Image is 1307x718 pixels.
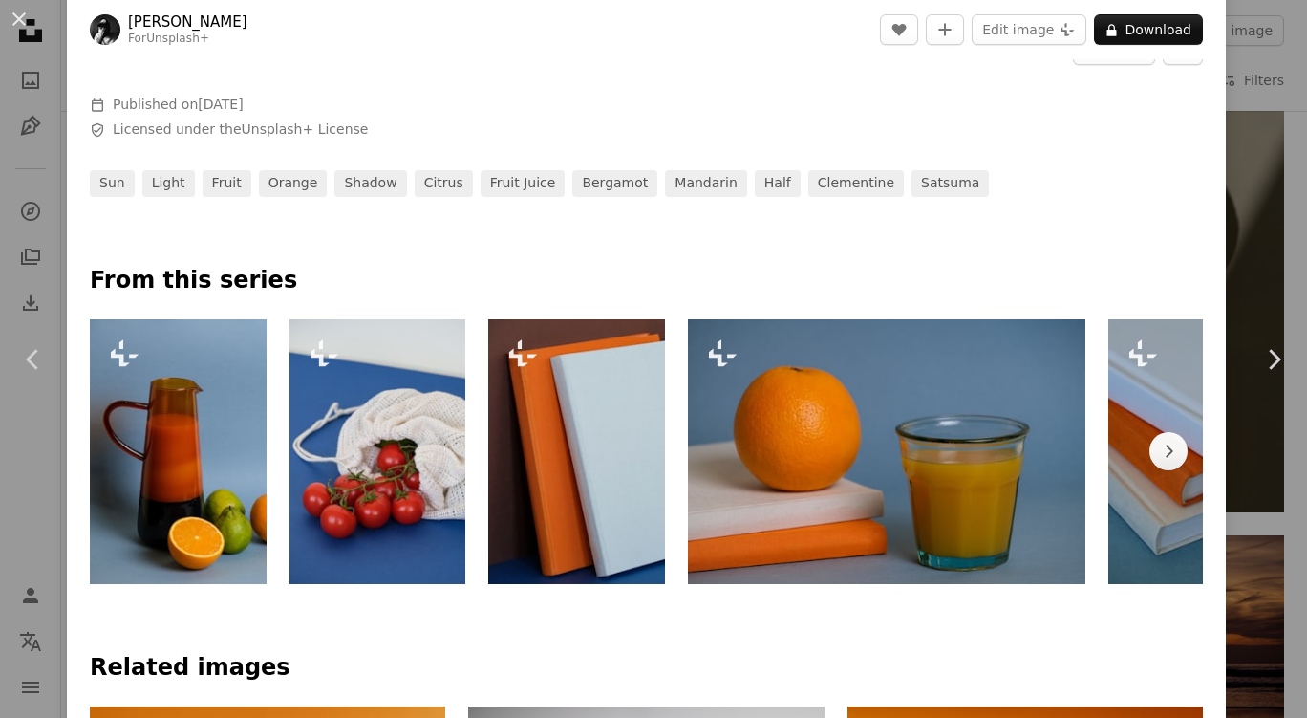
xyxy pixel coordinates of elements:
[128,32,247,47] div: For
[90,266,1203,296] p: From this series
[1149,432,1188,470] button: scroll list to the right
[488,443,665,460] a: a couple of books sitting on top of a blue table
[242,121,369,137] a: Unsplash+ License
[488,319,665,584] img: a couple of books sitting on top of a blue table
[972,14,1086,45] button: Edit image
[90,319,267,584] img: a pitcher of orange juice next to two limes and an orange
[688,443,1085,460] a: a glass of orange juice next to a stack of books
[113,120,368,140] span: Licensed under the
[198,97,243,112] time: November 3, 2022 at 3:37:01 PM GMT+5
[415,170,473,197] a: citrus
[808,170,904,197] a: clementine
[1240,268,1307,451] a: Next
[203,170,251,197] a: fruit
[259,170,328,197] a: orange
[1108,443,1285,460] a: a close up of a book with a black ribbon
[688,319,1085,584] img: a glass of orange juice next to a stack of books
[334,170,406,197] a: shadow
[90,443,267,460] a: a pitcher of orange juice next to two limes and an orange
[1094,14,1203,45] button: Download
[289,319,466,584] img: a bag of tomatoes on a blue surface
[572,170,657,197] a: bergamot
[128,12,247,32] a: [PERSON_NAME]
[755,170,801,197] a: half
[665,170,747,197] a: mandarin
[90,170,135,197] a: sun
[142,170,195,197] a: light
[911,170,989,197] a: satsuma
[90,14,120,45] img: Go to Hrant Khachatryan's profile
[926,14,964,45] button: Add to Collection
[90,653,1203,684] h4: Related images
[289,443,466,460] a: a bag of tomatoes on a blue surface
[113,97,244,112] span: Published on
[481,170,566,197] a: fruit juice
[1108,319,1285,584] img: a close up of a book with a black ribbon
[146,32,209,45] a: Unsplash+
[880,14,918,45] button: Like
